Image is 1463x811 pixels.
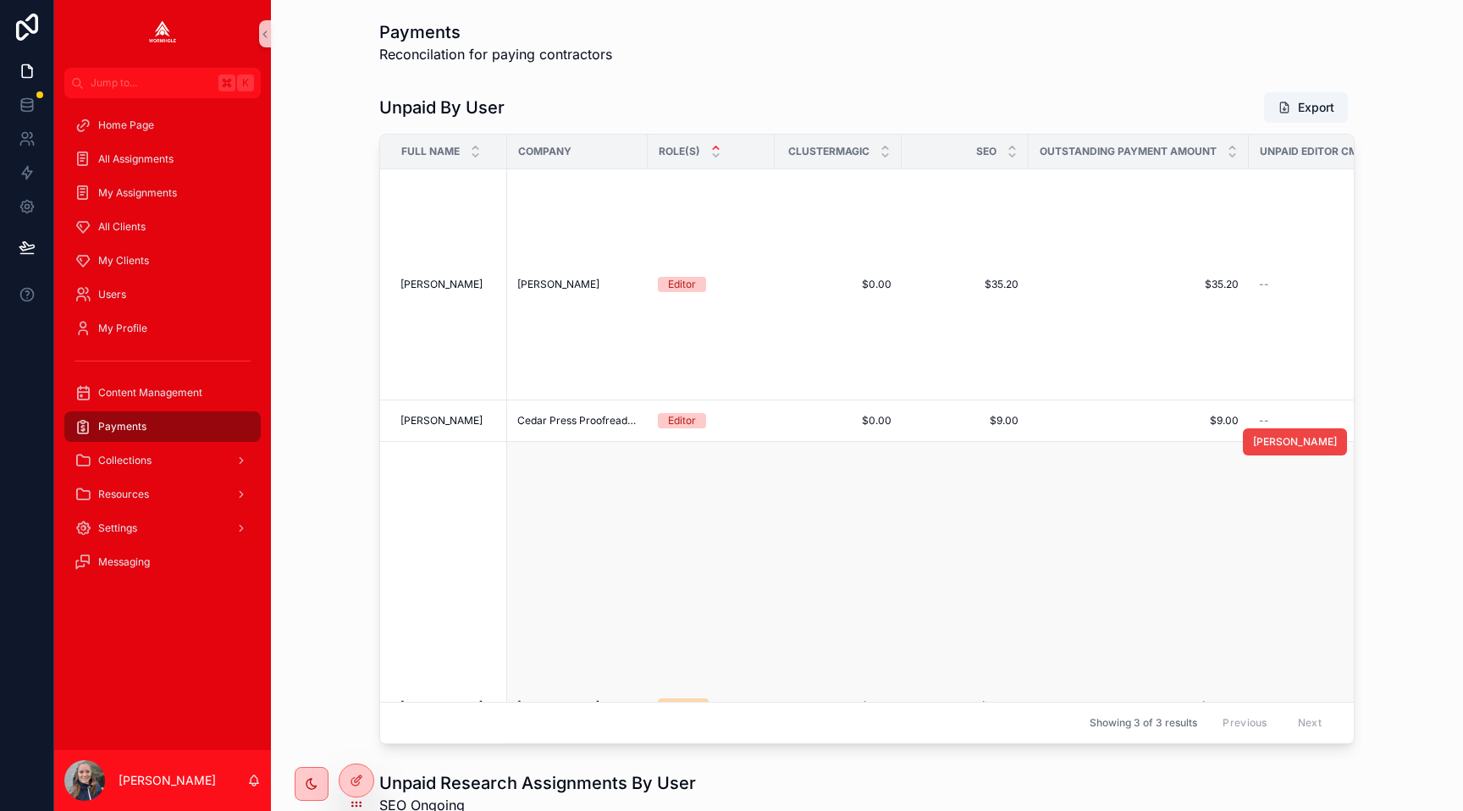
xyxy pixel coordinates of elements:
[98,254,149,268] span: My Clients
[98,186,177,200] span: My Assignments
[149,20,176,47] img: App logo
[785,414,892,428] span: $0.00
[64,212,261,242] a: All Clients
[1090,716,1197,730] span: Showing 3 of 3 results
[54,98,271,599] div: scrollable content
[98,322,147,335] span: My Profile
[517,699,599,713] span: [PERSON_NAME]
[64,178,261,208] a: My Assignments
[98,386,202,400] span: Content Management
[98,488,149,501] span: Resources
[668,698,698,714] div: Writer
[379,20,612,44] h1: Payments
[659,145,700,158] span: Role(s)
[98,152,174,166] span: All Assignments
[976,145,996,158] span: SEO
[400,278,483,291] span: [PERSON_NAME]
[98,119,154,132] span: Home Page
[64,411,261,442] a: Payments
[119,772,216,789] p: [PERSON_NAME]
[64,479,261,510] a: Resources
[518,145,571,158] span: Company
[98,454,152,467] span: Collections
[785,278,892,291] span: $0.00
[517,414,638,428] span: Cedar Press Proofreading
[379,44,612,64] span: Reconcilation for paying contractors
[64,246,261,276] a: My Clients
[517,278,599,291] span: [PERSON_NAME]
[64,279,261,310] a: Users
[912,414,1019,428] span: $9.00
[1253,435,1337,449] span: [PERSON_NAME]
[1039,699,1239,713] span: $594.81
[64,378,261,408] a: Content Management
[379,771,696,795] h1: Unpaid Research Assignments By User
[912,278,1019,291] span: $35.20
[400,414,483,428] span: [PERSON_NAME]
[64,68,261,98] button: Jump to...K
[64,144,261,174] a: All Assignments
[64,445,261,476] a: Collections
[98,420,146,433] span: Payments
[668,413,696,428] div: Editor
[912,699,1019,713] span: $594.81
[98,521,137,535] span: Settings
[98,288,126,301] span: Users
[64,313,261,344] a: My Profile
[785,699,892,713] span: $0.00
[1264,92,1348,123] button: Export
[64,110,261,141] a: Home Page
[668,277,696,292] div: Editor
[1039,278,1239,291] span: $35.20
[64,513,261,543] a: Settings
[239,76,252,90] span: K
[1039,414,1239,428] span: $9.00
[91,76,212,90] span: Jump to...
[98,220,146,234] span: All Clients
[98,555,150,569] span: Messaging
[64,547,261,577] a: Messaging
[379,96,505,119] h1: Unpaid By User
[400,699,483,713] span: [PERSON_NAME]
[401,145,460,158] span: Full Name
[1243,428,1347,455] button: [PERSON_NAME]
[1040,145,1217,158] span: Outstanding Payment Amount
[788,145,870,158] span: ClusterMagic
